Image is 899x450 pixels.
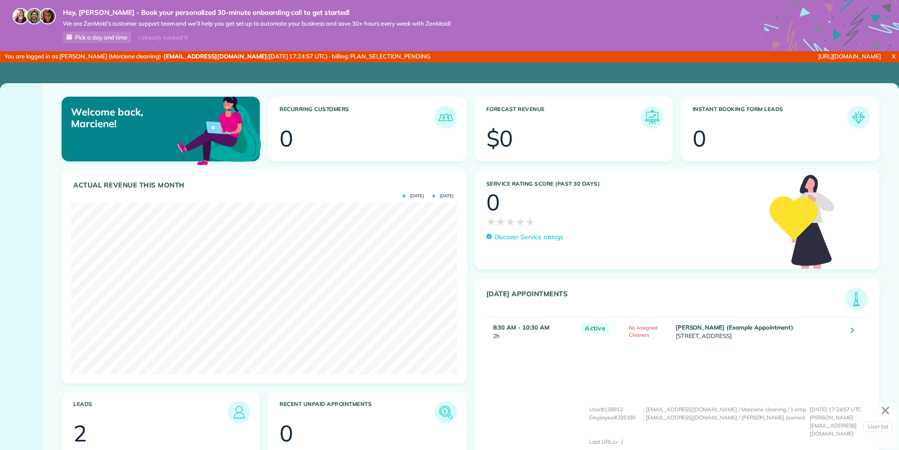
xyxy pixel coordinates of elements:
[280,106,434,129] h3: Recurring Customers
[888,51,899,62] a: X
[63,20,451,27] span: We are ZenMaid’s customer support team and we’ll help you get set up to automate your business an...
[493,324,549,331] strong: 8:30 AM - 10:30 AM
[280,127,293,150] div: 0
[622,438,623,445] span: /
[810,405,890,414] div: [DATE] 17:24:57 UTC
[230,403,248,421] img: icon_leads-1bed01f49abd5b7fead27621c3d59655bb73ed531f8eeb49469d10e621d6b896.png
[589,405,643,414] div: User#138812
[13,8,29,24] img: maria-72a9807cf96188c08ef61303f053569d2e2a8a1cde33d635c8a3ac13582a053d.jpg
[693,127,706,150] div: 0
[486,181,761,187] h3: Service Rating score (past 30 days)
[73,181,457,189] h3: Actual Revenue this month
[71,106,196,130] p: Welcome back, Marciene!
[486,106,641,129] h3: Forecast Revenue
[437,108,455,126] img: icon_recurring_customers-cf858462ba22bcd05b5a5880d41d6543d210077de5bb9ebc9590e49fd87d84ed.png
[63,31,131,43] a: Pick a day and time
[643,108,661,126] img: icon_forecast_revenue-8c13a41c7ed35a8dcfafea3cbb826a0462acb37728057bba2d056411b612bbbe.png
[693,106,847,129] h3: Instant Booking Form Leads
[850,108,868,126] img: icon_form_leads-04211a6a04a5b2264e4ee56bc0799ec3eb69b7e499cbb523a139df1d13a81ae0.png
[280,422,293,445] div: 0
[589,438,615,446] div: Last URLs
[810,414,890,438] div: [PERSON_NAME][EMAIL_ADDRESS][DOMAIN_NAME]
[164,53,267,60] strong: [EMAIL_ADDRESS][DOMAIN_NAME]
[506,214,516,230] span: ★
[437,403,455,421] img: icon_unpaid_appointments-47b8ce3997adf2238b356f14209ab4cced10bd1f174958f3ca8f1d0dd7fffeee.png
[643,405,810,414] div: : [EMAIL_ADDRESS][DOMAIN_NAME] / Marciene cleaning / 1 emp.
[847,290,865,308] img: icon_todays_appointments-901f7ab196bb0bea1936b74009e4eb5ffbc2d2711fa7634e0d609ed5ef32b18b.png
[486,127,513,150] div: $0
[516,214,525,230] span: ★
[26,8,42,24] img: jorge-587dff0eeaa6aab1f244e6dc62b8924c3b6ad411094392a53c71c6c4a576187d.jpg
[876,400,895,422] a: ✕
[133,32,193,43] div: I already booked it
[486,214,496,230] span: ★
[643,414,810,438] div: : [EMAIL_ADDRESS][DOMAIN_NAME] / [PERSON_NAME] (owner)
[280,401,434,423] h3: Recent unpaid appointments
[629,325,658,339] span: No Assigned Cleaners
[486,317,576,345] td: 2h
[676,324,794,331] strong: [PERSON_NAME] (Example Appointment)
[486,232,563,242] a: Discover Service ratings
[40,8,56,24] img: michelle-19f622bdf1676172e81f8f8fba1fb50e276960ebfe0243fe18214015130c80e4.jpg
[403,194,424,198] span: [DATE]
[589,414,643,438] div: Employee#295190
[525,214,535,230] span: ★
[818,53,881,60] a: [URL][DOMAIN_NAME]
[63,8,451,17] strong: Hey, [PERSON_NAME] - Book your personalized 30-minute onboarding call to get started!
[176,86,263,174] img: dashboard_welcome-42a62b7d889689a78055ac9021e634bf52bae3f8056760290aed330b23ab8690.png
[73,401,228,423] h3: Leads
[615,438,627,446] div: >
[496,214,506,230] span: ★
[673,317,845,345] td: [STREET_ADDRESS]
[494,232,563,242] p: Discover Service ratings
[486,290,846,310] h3: [DATE] Appointments
[432,194,454,198] span: [DATE]
[863,421,893,432] a: User list
[580,323,610,334] span: Active
[73,422,87,445] div: 2
[486,191,500,214] div: 0
[75,34,127,41] span: Pick a day and time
